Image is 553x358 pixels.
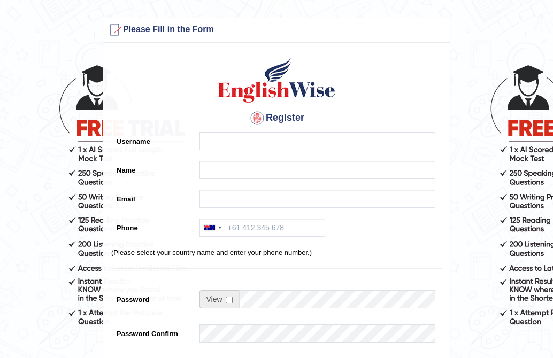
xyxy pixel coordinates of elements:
[111,132,194,146] label: Username
[200,219,225,236] div: Australia: +61
[111,290,194,305] label: Password
[111,110,442,127] h4: Register
[226,297,233,303] input: Show/Hide Password
[199,219,325,237] input: +61 412 345 678
[216,56,337,104] img: Logo of English Wise create a new account for intelligent practice with AI
[111,219,194,233] label: Phone
[106,21,447,38] h3: Please Fill in the Form
[111,190,194,204] label: Email
[111,324,194,339] label: Password Confirm
[111,161,194,175] label: Name
[111,247,442,258] p: (Please select your country name and enter your phone number.)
